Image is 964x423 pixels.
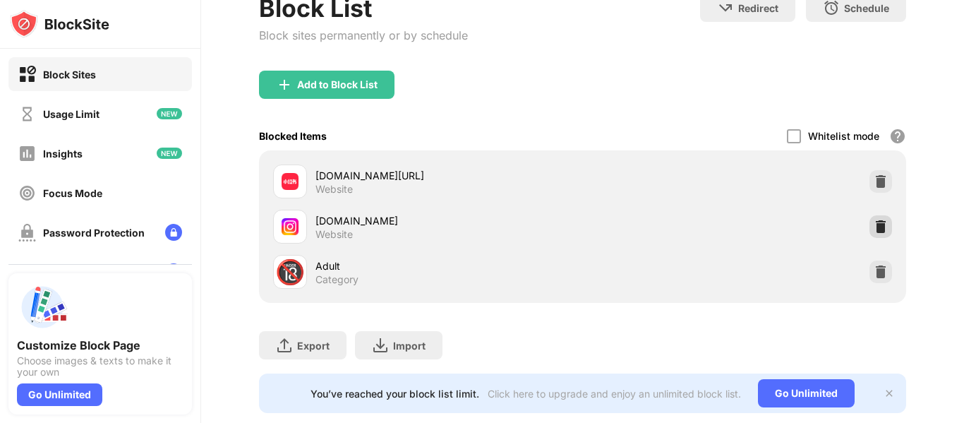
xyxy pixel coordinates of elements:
[808,130,879,142] div: Whitelist mode
[157,148,182,159] img: new-icon.svg
[10,10,109,38] img: logo-blocksite.svg
[17,383,102,406] div: Go Unlimited
[18,145,36,162] img: insights-off.svg
[275,258,305,287] div: 🔞
[315,228,353,241] div: Website
[43,108,100,120] div: Usage Limit
[18,263,36,281] img: customize-block-page-off.svg
[259,28,468,42] div: Block sites permanently or by schedule
[259,130,327,142] div: Blocked Items
[488,388,741,400] div: Click here to upgrade and enjoy an unlimited block list.
[165,224,182,241] img: lock-menu.svg
[165,263,182,280] img: lock-menu.svg
[43,148,83,160] div: Insights
[315,213,583,228] div: [DOMAIN_NAME]
[43,68,96,81] div: Block Sites
[844,2,889,14] div: Schedule
[758,379,855,407] div: Go Unlimited
[311,388,479,400] div: You’ve reached your block list limit.
[18,224,36,242] img: password-protection-off.svg
[738,2,778,14] div: Redirect
[17,355,183,378] div: Choose images & texts to make it your own
[43,187,102,199] div: Focus Mode
[884,388,895,399] img: x-button.svg
[18,105,36,123] img: time-usage-off.svg
[282,218,299,235] img: favicons
[315,183,353,196] div: Website
[297,79,378,90] div: Add to Block List
[315,273,359,286] div: Category
[17,282,68,333] img: push-custom-page.svg
[297,340,330,352] div: Export
[315,258,583,273] div: Adult
[43,227,145,239] div: Password Protection
[18,66,36,83] img: block-on.svg
[282,173,299,190] img: favicons
[393,340,426,352] div: Import
[315,168,583,183] div: [DOMAIN_NAME][URL]
[17,338,183,352] div: Customize Block Page
[157,108,182,119] img: new-icon.svg
[18,184,36,202] img: focus-off.svg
